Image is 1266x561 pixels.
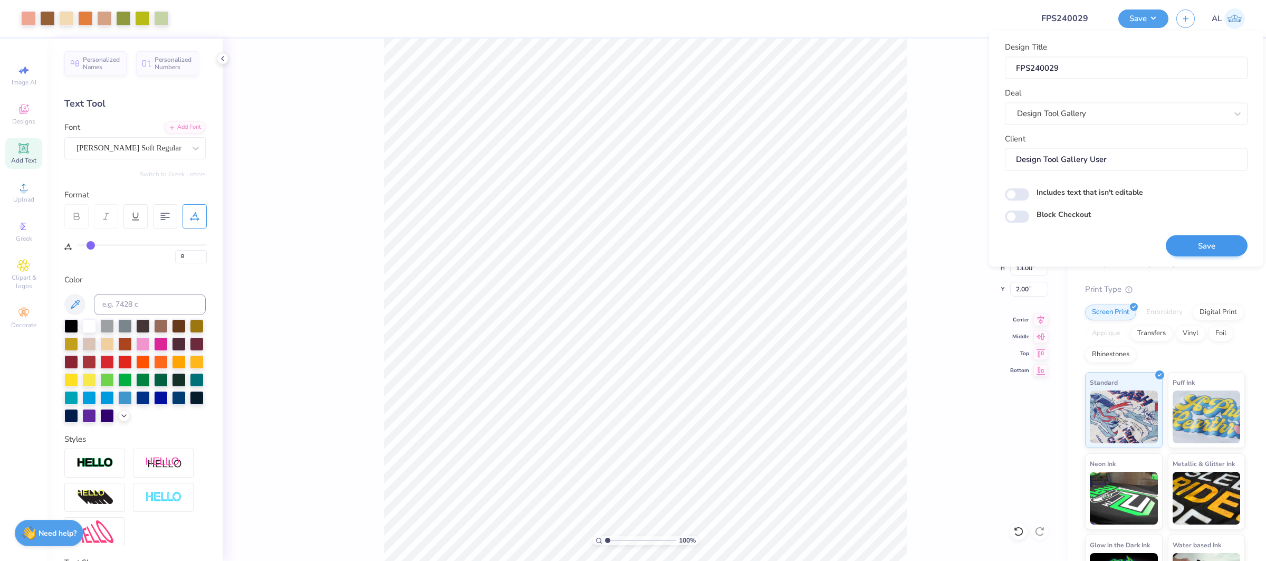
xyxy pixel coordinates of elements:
[1173,377,1195,388] span: Puff Ink
[64,121,80,134] label: Font
[1166,235,1248,256] button: Save
[1173,539,1221,550] span: Water based Ink
[1212,8,1245,29] a: AL
[76,457,113,469] img: Stroke
[1085,305,1136,320] div: Screen Print
[1005,41,1047,53] label: Design Title
[11,156,36,165] span: Add Text
[1173,472,1241,525] img: Metallic & Glitter Ink
[1139,305,1190,320] div: Embroidery
[1010,333,1029,340] span: Middle
[64,274,206,286] div: Color
[1005,132,1025,145] label: Client
[1085,326,1127,341] div: Applique
[1090,377,1118,388] span: Standard
[1173,391,1241,443] img: Puff Ink
[155,56,192,71] span: Personalized Numbers
[39,528,76,538] strong: Need help?
[1005,87,1021,99] label: Deal
[145,491,182,503] img: Negative Space
[1118,9,1168,28] button: Save
[140,170,206,178] button: Switch to Greek Letters
[13,195,34,204] span: Upload
[1090,391,1158,443] img: Standard
[94,294,206,315] input: e.g. 7428 c
[1212,13,1222,25] span: AL
[64,433,206,445] div: Styles
[16,234,32,243] span: Greek
[76,489,113,506] img: 3d Illusion
[1130,326,1173,341] div: Transfers
[1193,305,1244,320] div: Digital Print
[1037,208,1091,220] label: Block Checkout
[1090,458,1116,469] span: Neon Ink
[11,321,36,329] span: Decorate
[679,536,696,545] span: 100 %
[1209,326,1233,341] div: Foil
[64,97,206,111] div: Text Tool
[1224,8,1245,29] img: Angela Legaspi
[1090,472,1158,525] img: Neon Ink
[164,121,206,134] div: Add Font
[83,56,120,71] span: Personalized Names
[1173,458,1235,469] span: Metallic & Glitter Ink
[1176,326,1205,341] div: Vinyl
[1010,316,1029,324] span: Center
[12,78,36,87] span: Image AI
[12,117,35,126] span: Designs
[1005,148,1248,171] input: e.g. Ethan Linker
[145,457,182,470] img: Shadow
[5,273,42,290] span: Clipart & logos
[1090,539,1150,550] span: Glow in the Dark Ink
[64,189,207,201] div: Format
[76,520,113,543] img: Free Distort
[1010,350,1029,357] span: Top
[1085,283,1245,296] div: Print Type
[1085,347,1136,363] div: Rhinestones
[1033,8,1110,29] input: Untitled Design
[1010,367,1029,374] span: Bottom
[1037,186,1143,197] label: Includes text that isn't editable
